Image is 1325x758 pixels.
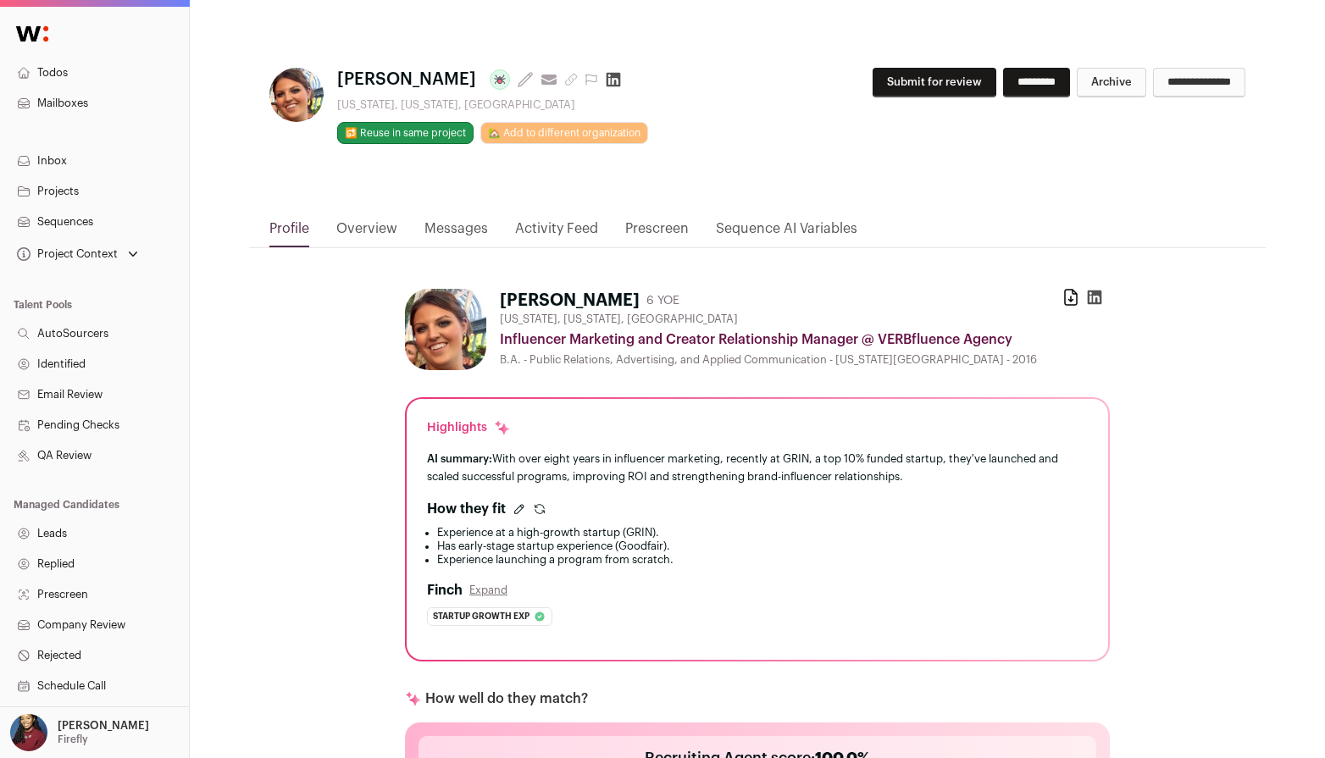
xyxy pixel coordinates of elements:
[500,329,1110,350] div: Influencer Marketing and Creator Relationship Manager @ VERBfluence Agency
[427,450,1088,485] div: With over eight years in influencer marketing, recently at GRIN, a top 10% funded startup, they'v...
[269,219,309,247] a: Profile
[427,499,506,519] h2: How they fit
[500,289,640,313] h1: [PERSON_NAME]
[337,98,648,112] div: [US_STATE], [US_STATE], [GEOGRAPHIC_DATA]
[425,689,588,709] p: How well do they match?
[58,733,88,746] p: Firefly
[427,419,511,436] div: Highlights
[405,289,486,370] img: 8f2907f889e39f7db5409211c07ca5b65652b2e2334779da7a9eb1538e8309d0.jpg
[469,584,507,597] button: Expand
[1077,68,1146,97] button: Archive
[437,553,1088,567] li: Experience launching a program from scratch.
[10,714,47,751] img: 10010497-medium_jpg
[337,122,474,144] button: 🔂 Reuse in same project
[625,219,689,247] a: Prescreen
[424,219,488,247] a: Messages
[437,539,1088,553] li: Has early-stage startup experience (Goodfair).
[337,68,476,91] span: [PERSON_NAME]
[437,526,1088,539] li: Experience at a high-growth startup (GRIN).
[433,608,529,625] span: Startup growth exp
[269,68,324,122] img: 8f2907f889e39f7db5409211c07ca5b65652b2e2334779da7a9eb1538e8309d0.jpg
[14,247,118,261] div: Project Context
[14,242,141,266] button: Open dropdown
[500,313,738,326] span: [US_STATE], [US_STATE], [GEOGRAPHIC_DATA]
[7,17,58,51] img: Wellfound
[427,453,492,464] span: AI summary:
[646,292,679,309] div: 6 YOE
[873,68,996,97] button: Submit for review
[427,580,463,600] h2: Finch
[480,122,648,144] a: 🏡 Add to different organization
[500,353,1110,367] div: B.A. - Public Relations, Advertising, and Applied Communication - [US_STATE][GEOGRAPHIC_DATA] - 2016
[7,714,152,751] button: Open dropdown
[336,219,397,247] a: Overview
[58,719,149,733] p: [PERSON_NAME]
[515,219,598,247] a: Activity Feed
[716,219,857,247] a: Sequence AI Variables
